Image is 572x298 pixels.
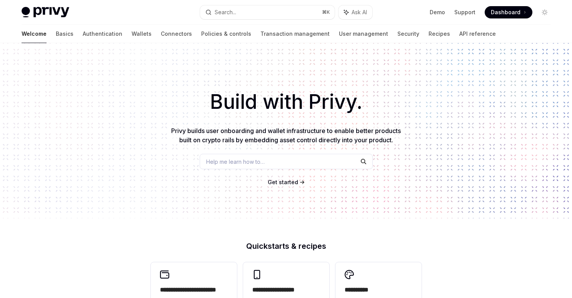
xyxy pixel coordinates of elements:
a: Security [397,25,419,43]
button: Toggle dark mode [539,6,551,18]
img: light logo [22,7,69,18]
div: Search... [215,8,236,17]
a: Welcome [22,25,47,43]
span: Ask AI [352,8,367,16]
a: Dashboard [485,6,532,18]
h2: Quickstarts & recipes [151,242,422,250]
a: Connectors [161,25,192,43]
span: Help me learn how to… [206,158,265,166]
a: Support [454,8,475,16]
span: ⌘ K [322,9,330,15]
a: Recipes [429,25,450,43]
a: Wallets [132,25,152,43]
a: Get started [268,178,298,186]
a: Basics [56,25,73,43]
h1: Build with Privy. [12,87,560,117]
a: User management [339,25,388,43]
button: Ask AI [339,5,372,19]
a: Authentication [83,25,122,43]
span: Privy builds user onboarding and wallet infrastructure to enable better products built on crypto ... [171,127,401,144]
a: Policies & controls [201,25,251,43]
a: Demo [430,8,445,16]
a: API reference [459,25,496,43]
a: Transaction management [260,25,330,43]
span: Dashboard [491,8,520,16]
button: Search...⌘K [200,5,335,19]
